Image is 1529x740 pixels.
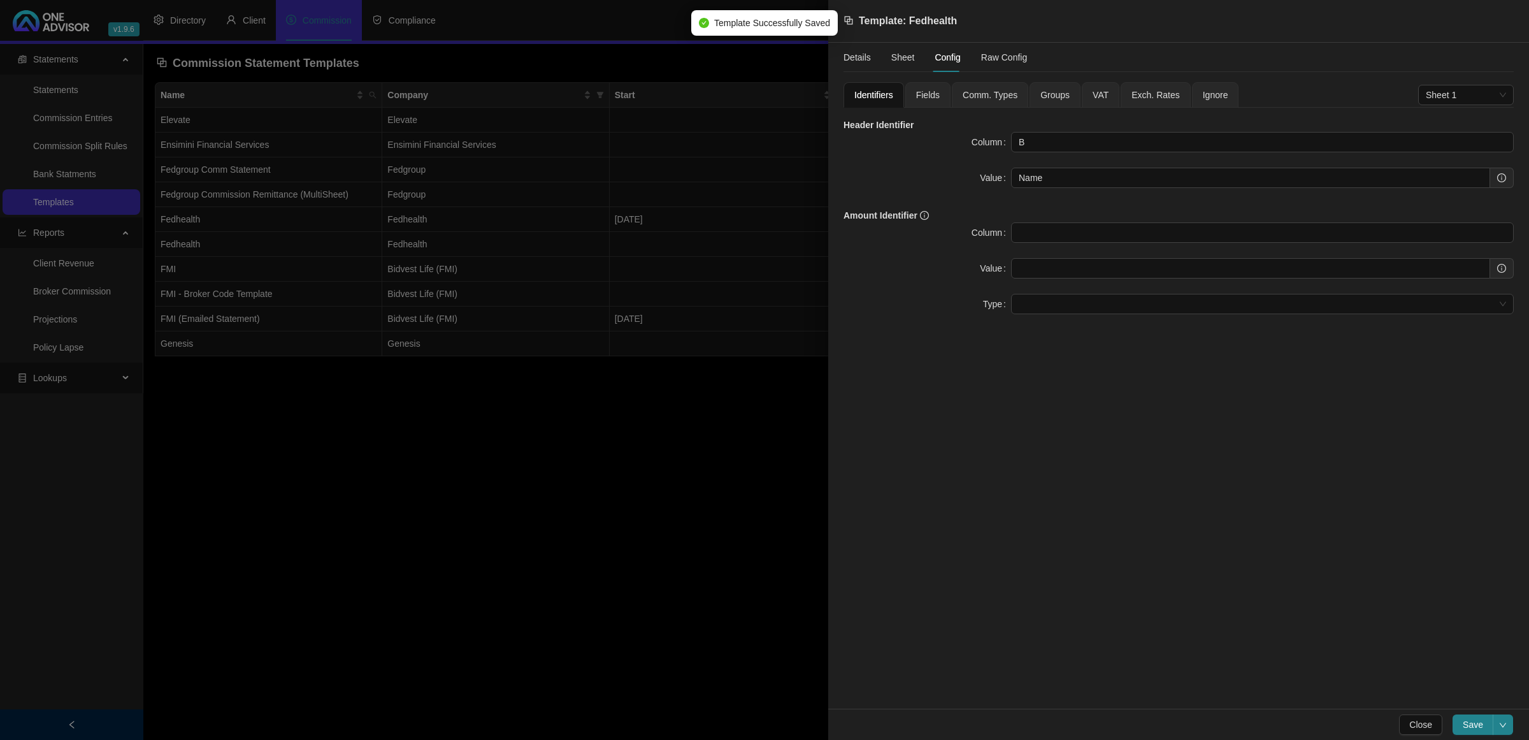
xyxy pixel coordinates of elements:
button: Close [1399,715,1442,735]
span: Groups [1040,91,1070,99]
span: Comm. Types [963,91,1017,99]
span: info-circle [920,211,929,220]
span: block [843,15,854,25]
label: Value [980,258,1011,279]
strong: Amount Identifier [843,210,929,221]
span: Save [1463,718,1483,732]
span: VAT [1093,91,1109,99]
span: Identifiers [854,91,893,99]
span: Close [1409,718,1432,732]
span: Config [935,53,960,62]
span: Template: Fedhealth [859,15,957,26]
label: Type [983,294,1011,314]
span: info-circle [1497,264,1506,273]
label: Column [972,132,1011,152]
span: check-circle [699,18,709,28]
div: Raw Config [981,50,1027,64]
span: Sheet [891,53,915,62]
strong: Header Identifier [843,120,914,130]
div: Details [843,50,871,64]
span: down [1499,722,1507,729]
span: Template Successfully Saved [714,16,830,30]
label: Value [980,168,1011,188]
span: Sheet 1 [1426,85,1506,105]
label: Column [972,222,1011,243]
span: Ignore [1203,91,1228,99]
button: Save [1453,715,1493,735]
span: info-circle [1497,173,1506,182]
span: Fields [916,91,940,99]
span: Exch. Rates [1131,91,1179,99]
